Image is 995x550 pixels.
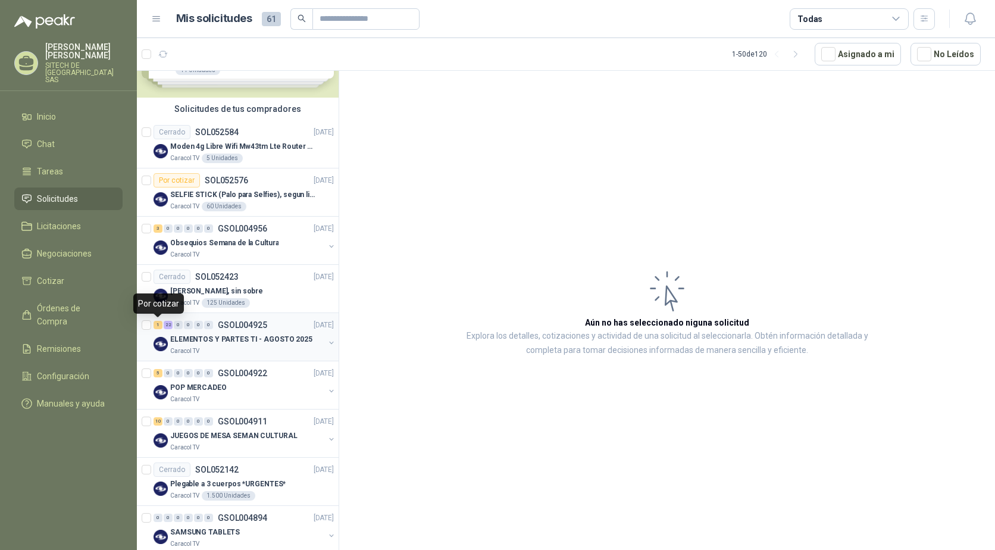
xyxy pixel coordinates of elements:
span: Tareas [37,165,63,178]
div: 0 [204,369,213,377]
p: SOL052576 [205,176,248,185]
div: 0 [184,321,193,329]
p: SITECH DE [GEOGRAPHIC_DATA] SAS [45,62,123,83]
p: GSOL004911 [218,417,267,426]
p: [PERSON_NAME], sin sobre [170,286,263,297]
img: Company Logo [154,482,168,496]
button: Asignado a mi [815,43,901,65]
p: ELEMENTOS Y PARTES TI - AGOSTO 2025 [170,334,312,345]
div: 0 [164,514,173,522]
div: Por cotizar [133,293,184,314]
span: Manuales y ayuda [37,397,105,410]
img: Company Logo [154,530,168,544]
p: GSOL004894 [218,514,267,522]
div: 0 [194,321,203,329]
p: [DATE] [314,175,334,186]
p: Caracol TV [170,443,199,452]
a: CerradoSOL052584[DATE] Company LogoModen 4g Libre Wifi Mw43tm Lte Router Móvil Internet 5ghzCarac... [137,120,339,168]
div: 0 [164,417,173,426]
p: GSOL004925 [218,321,267,329]
p: SOL052584 [195,128,239,136]
span: Cotizar [37,274,64,287]
a: Remisiones [14,337,123,360]
p: Caracol TV [170,395,199,404]
p: Caracol TV [170,250,199,260]
div: Solicitudes de tus compradores [137,98,339,120]
a: Chat [14,133,123,155]
div: Cerrado [154,125,190,139]
div: 1 [154,321,162,329]
span: Configuración [37,370,89,383]
div: 0 [194,417,203,426]
a: Inicio [14,105,123,128]
div: 0 [204,514,213,522]
p: SOL052423 [195,273,239,281]
img: Company Logo [154,192,168,207]
p: [PERSON_NAME] [PERSON_NAME] [45,43,123,60]
img: Logo peakr [14,14,75,29]
p: Caracol TV [170,298,199,308]
a: Tareas [14,160,123,183]
div: 0 [174,369,183,377]
div: 125 Unidades [202,298,250,308]
div: 0 [174,514,183,522]
p: Caracol TV [170,346,199,356]
div: 0 [184,417,193,426]
div: 0 [184,224,193,233]
p: JUEGOS DE MESA SEMAN CULTURAL [170,430,298,442]
p: Plegable a 3 cuerpos *URGENTES* [170,479,286,490]
a: 3 0 0 0 0 0 GSOL004956[DATE] Company LogoObsequios Semana de la CulturaCaracol TV [154,221,336,260]
p: [DATE] [314,368,334,379]
p: Caracol TV [170,202,199,211]
div: 0 [174,321,183,329]
p: [DATE] [314,127,334,138]
p: SAMSUNG TABLETS [170,527,240,538]
a: Licitaciones [14,215,123,237]
a: 0 0 0 0 0 0 GSOL004894[DATE] Company LogoSAMSUNG TABLETSCaracol TV [154,511,336,549]
span: 61 [262,12,281,26]
span: Negociaciones [37,247,92,260]
p: SELFIE STICK (Palo para Selfies), segun link adjunto [170,189,318,201]
p: Caracol TV [170,154,199,163]
a: 1 22 0 0 0 0 GSOL004925[DATE] Company LogoELEMENTOS Y PARTES TI - AGOSTO 2025Caracol TV [154,318,336,356]
a: Solicitudes [14,187,123,210]
a: 10 0 0 0 0 0 GSOL004911[DATE] Company LogoJUEGOS DE MESA SEMAN CULTURALCaracol TV [154,414,336,452]
img: Company Logo [154,433,168,448]
div: 22 [164,321,173,329]
p: Caracol TV [170,539,199,549]
h3: Aún no has seleccionado niguna solicitud [585,316,749,329]
p: Caracol TV [170,491,199,501]
a: CerradoSOL052142[DATE] Company LogoPlegable a 3 cuerpos *URGENTES*Caracol TV1.500 Unidades [137,458,339,506]
div: Cerrado [154,462,190,477]
p: [DATE] [314,512,334,524]
a: Configuración [14,365,123,387]
img: Company Logo [154,385,168,399]
div: 0 [204,224,213,233]
div: 1.500 Unidades [202,491,255,501]
a: Manuales y ayuda [14,392,123,415]
div: 0 [204,321,213,329]
div: Cerrado [154,270,190,284]
span: Chat [37,137,55,151]
p: [DATE] [314,320,334,331]
div: 5 Unidades [202,154,243,163]
a: Por cotizarSOL052576[DATE] Company LogoSELFIE STICK (Palo para Selfies), segun link adjuntoCaraco... [137,168,339,217]
div: 0 [194,369,203,377]
p: SOL052142 [195,465,239,474]
p: POP MERCADEO [170,382,227,393]
p: GSOL004922 [218,369,267,377]
div: 0 [194,514,203,522]
div: 1 - 50 de 120 [732,45,805,64]
h1: Mis solicitudes [176,10,252,27]
img: Company Logo [154,144,168,158]
div: 3 [154,224,162,233]
a: 5 0 0 0 0 0 GSOL004922[DATE] Company LogoPOP MERCADEOCaracol TV [154,366,336,404]
p: [DATE] [314,223,334,235]
p: Moden 4g Libre Wifi Mw43tm Lte Router Móvil Internet 5ghz [170,141,318,152]
div: Por cotizar [154,173,200,187]
span: Licitaciones [37,220,81,233]
span: Inicio [37,110,56,123]
div: 60 Unidades [202,202,246,211]
p: Obsequios Semana de la Cultura [170,237,279,249]
span: Órdenes de Compra [37,302,111,328]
